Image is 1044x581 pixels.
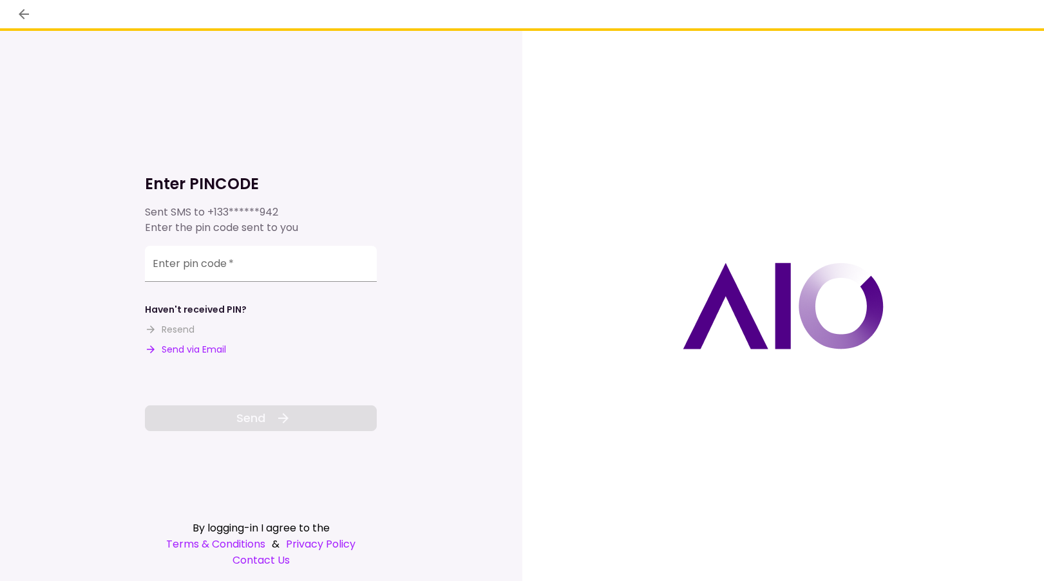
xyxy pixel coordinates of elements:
[683,263,884,349] img: AIO logo
[145,303,247,317] div: Haven't received PIN?
[13,3,35,25] button: back
[145,174,377,194] h1: Enter PINCODE
[236,409,265,427] span: Send
[145,405,377,431] button: Send
[286,536,356,552] a: Privacy Policy
[166,536,265,552] a: Terms & Conditions
[145,205,377,235] div: Sent SMS to Enter the pin code sent to you
[145,552,377,568] a: Contact Us
[145,536,377,552] div: &
[145,343,226,356] button: Send via Email
[145,323,195,337] button: Resend
[145,520,377,536] div: By logging-in I agree to the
